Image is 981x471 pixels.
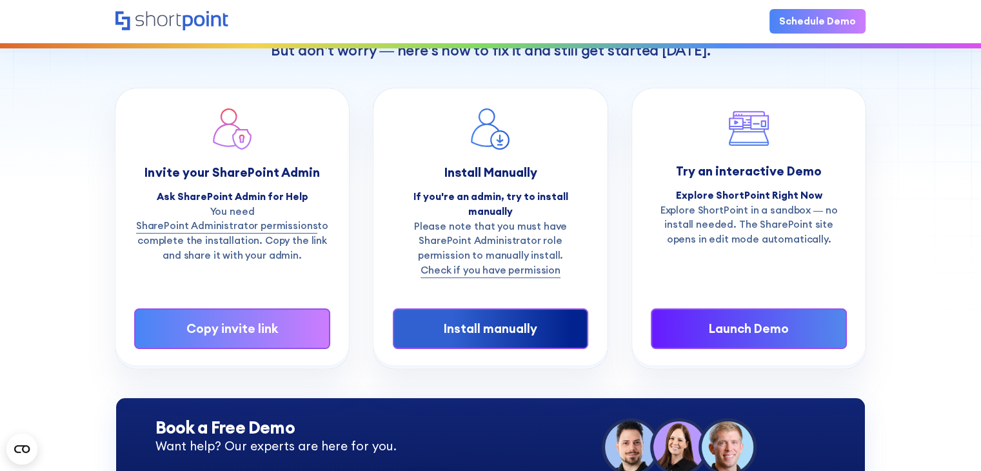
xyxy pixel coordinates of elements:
a: Install manually [393,308,588,349]
a: Schedule Demo [769,9,866,34]
a: Launch Demo [651,308,846,349]
p: Please note that you must have SharePoint Administrator role permission to manually install. [393,219,588,278]
a: Home [115,11,230,32]
button: Open CMP widget [6,434,37,465]
strong: Ask SharePoint Admin for Help [156,190,308,203]
a: Copy invite link [134,308,330,349]
p: You need to complete the installation. Copy the link and share it with your admin. [134,205,330,263]
strong: Install Manually [444,165,537,180]
a: SharePoint Administrator permissions [136,219,318,234]
strong: Try an interactive Demo [676,163,822,179]
p: Explore ShortPoint in a sandbox — no install needed. The SharePoint site opens in edit mode autom... [651,203,846,247]
h1: You don’t have the to complete the installation of ShortPoint. But don’t worry — here’s how to fi... [115,19,866,59]
div: Launch Demo [672,319,826,338]
div: Schedule Demo [779,14,856,29]
div: Copy invite link [155,319,310,338]
a: Check if you have permission [421,263,560,278]
h2: Book a Free Demo [155,418,491,437]
strong: If you're an admin, try to install manually [413,190,568,217]
strong: Invite your SharePoint Admin [144,165,319,180]
div: Install manually [413,319,568,338]
p: Want help? Our experts are here for you. [155,437,491,456]
strong: Explore ShortPoint Right Now [676,189,822,201]
iframe: Chat Widget [917,409,981,471]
